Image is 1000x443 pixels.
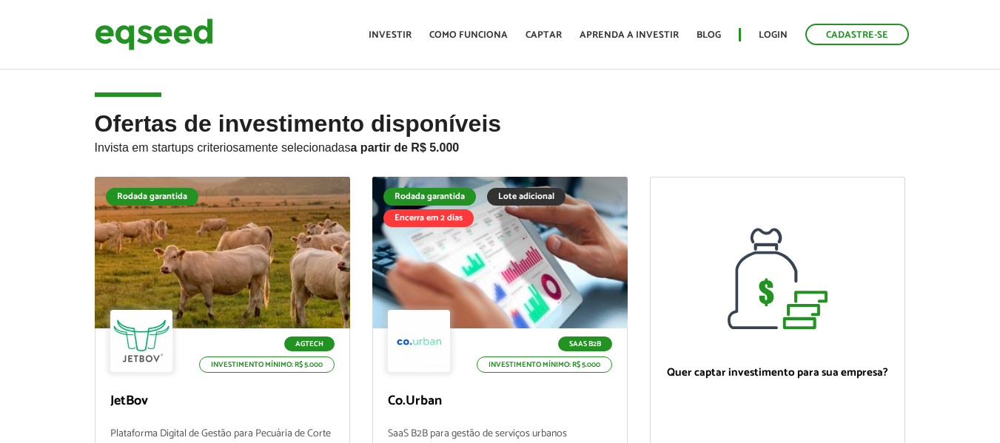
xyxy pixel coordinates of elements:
[95,111,906,177] h2: Ofertas de investimento disponíveis
[526,30,562,40] a: Captar
[369,30,412,40] a: Investir
[558,337,612,351] p: SaaS B2B
[759,30,788,40] a: Login
[110,393,335,410] p: JetBov
[95,15,213,54] img: EqSeed
[388,393,612,410] p: Co.Urban
[805,24,909,45] a: Cadastre-se
[665,366,890,379] p: Quer captar investimento para sua empresa?
[383,188,476,206] div: Rodada garantida
[487,188,566,206] div: Lote adicional
[95,137,906,155] p: Invista em startups criteriosamente selecionadas
[351,141,460,154] strong: a partir de R$ 5.000
[697,30,721,40] a: Blog
[383,209,474,227] div: Encerra em 2 dias
[580,30,679,40] a: Aprenda a investir
[284,337,335,351] p: Agtech
[106,188,198,206] div: Rodada garantida
[429,30,508,40] a: Como funciona
[199,356,335,373] p: Investimento mínimo: R$ 5.000
[477,356,612,373] p: Investimento mínimo: R$ 5.000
